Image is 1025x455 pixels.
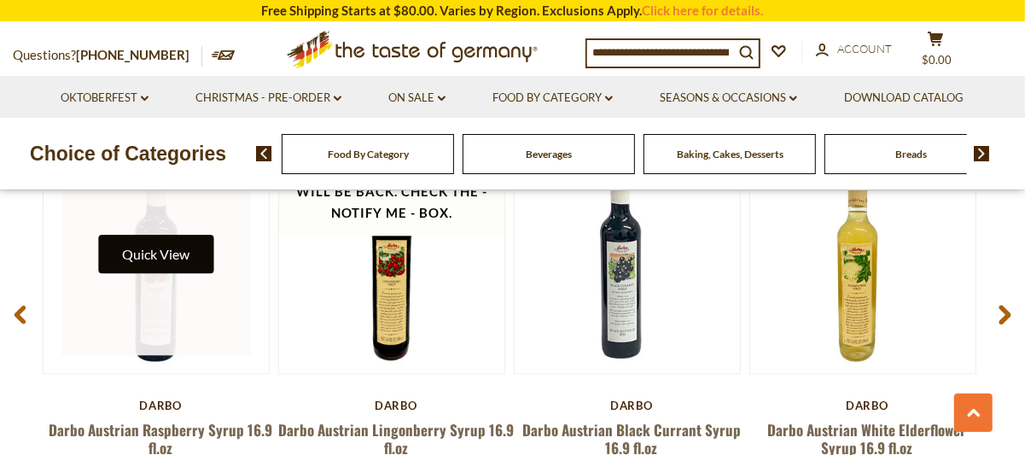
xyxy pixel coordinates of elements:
a: Breads [895,148,927,160]
button: Quick View [99,235,214,273]
button: $0.00 [910,31,961,73]
div: Darbo [43,399,278,412]
img: Darbo Austrian Raspberry Syrup 16.9 fl.oz [44,148,269,373]
a: Beverages [526,148,572,160]
img: next arrow [974,146,990,161]
a: Baking, Cakes, Desserts [677,148,783,160]
a: Account [816,40,892,59]
a: Seasons & Occasions [660,89,797,108]
a: [PHONE_NUMBER] [76,47,189,62]
a: On Sale [388,89,446,108]
div: Darbo [278,399,514,412]
span: Account [837,42,892,55]
a: Download Catalog [844,89,964,108]
a: Christmas - PRE-ORDER [195,89,341,108]
img: previous arrow [256,146,272,161]
a: Click here for details. [643,3,764,18]
p: Questions? [13,44,202,67]
img: Darbo Austrian Black Currant Syrup 16.9 fl.oz [515,148,740,373]
span: $0.00 [923,53,952,67]
a: Food By Category [328,148,409,160]
div: Darbo [514,399,749,412]
img: Darbo Austrian Lingonberry Syrup 16.9 fl.oz [279,148,504,373]
a: Oktoberfest [61,89,149,108]
img: Darbo Austrian White Elderflower Syrup 16.9 fl.oz [750,148,975,373]
div: Darbo [749,399,985,412]
a: Food By Category [492,89,613,108]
